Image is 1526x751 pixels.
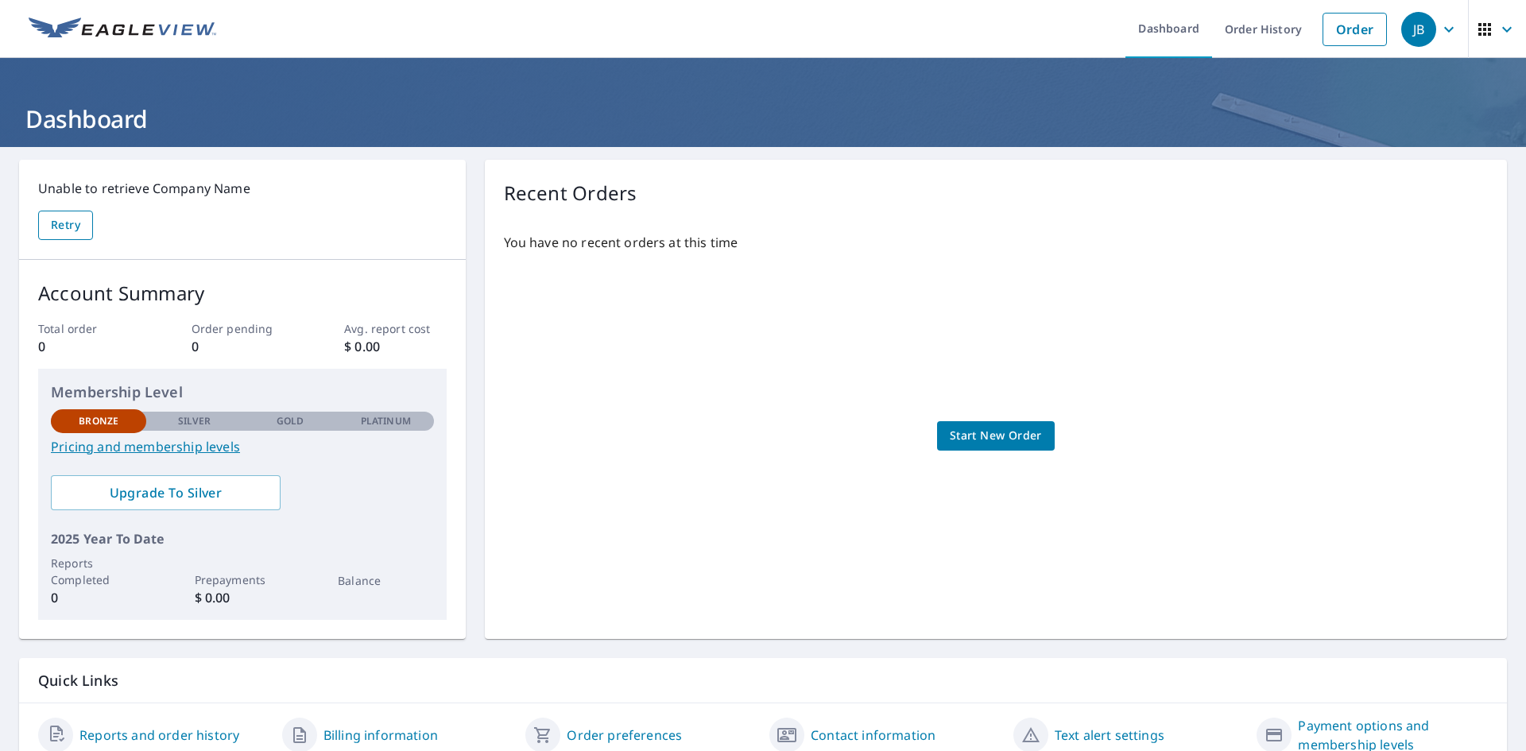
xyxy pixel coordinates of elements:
[950,426,1042,446] span: Start New Order
[51,381,434,403] p: Membership Level
[937,421,1055,451] a: Start New Order
[178,414,211,428] p: Silver
[38,671,1488,691] p: Quick Links
[504,179,637,207] p: Recent Orders
[361,414,411,428] p: Platinum
[344,337,446,356] p: $ 0.00
[38,320,140,337] p: Total order
[51,437,434,456] a: Pricing and membership levels
[567,726,682,745] a: Order preferences
[338,572,433,589] p: Balance
[38,337,140,356] p: 0
[51,215,80,235] span: Retry
[19,103,1507,135] h1: Dashboard
[79,414,118,428] p: Bronze
[38,279,447,308] p: Account Summary
[51,529,434,548] p: 2025 Year To Date
[64,484,268,501] span: Upgrade To Silver
[38,211,93,240] button: Retry
[195,588,290,607] p: $ 0.00
[195,571,290,588] p: Prepayments
[51,555,146,588] p: Reports Completed
[1323,13,1387,46] a: Order
[1401,12,1436,47] div: JB
[1055,726,1164,745] a: Text alert settings
[192,320,293,337] p: Order pending
[277,414,304,428] p: Gold
[323,726,438,745] a: Billing information
[192,337,293,356] p: 0
[51,475,281,510] a: Upgrade To Silver
[79,726,239,745] a: Reports and order history
[29,17,216,41] img: EV Logo
[811,726,935,745] a: Contact information
[51,588,146,607] p: 0
[344,320,446,337] p: Avg. report cost
[38,179,447,198] p: Unable to retrieve Company Name
[504,233,1488,252] p: You have no recent orders at this time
